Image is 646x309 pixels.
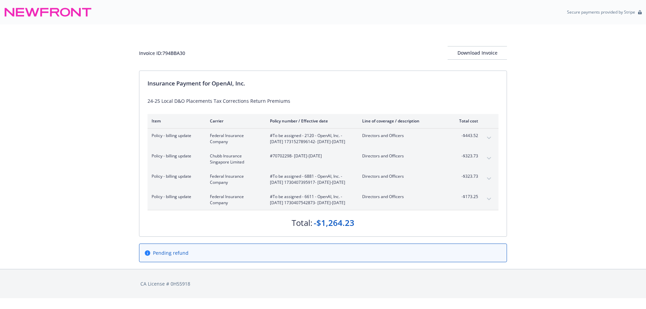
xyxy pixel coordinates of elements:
div: CA License # 0H55918 [140,280,506,287]
span: -$443.52 [453,133,478,139]
button: expand content [484,133,494,143]
span: #To be assigned - 2120 - OpenAI, Inc. - [DATE] 1731527896142 - [DATE]-[DATE] [270,133,351,145]
span: Federal Insurance Company [210,173,259,186]
span: -$323.73 [453,173,478,179]
div: Total cost [453,118,478,124]
button: expand content [484,153,494,164]
span: Federal Insurance Company [210,194,259,206]
div: Policy - billing updateChubb Insurance Singapore Limited#70702298- [DATE]-[DATE]Directors and Off... [148,149,498,169]
div: Download Invoice [448,46,507,59]
span: Directors and Officers [362,173,442,179]
span: Directors and Officers [362,153,442,159]
div: Policy number / Effective date [270,118,351,124]
span: Chubb Insurance Singapore Limited [210,153,259,165]
span: Policy - billing update [152,133,199,139]
span: Policy - billing update [152,194,199,200]
span: Directors and Officers [362,133,442,139]
span: -$173.25 [453,194,478,200]
div: -$1,264.23 [314,217,354,229]
span: Federal Insurance Company [210,133,259,145]
div: Policy - billing updateFederal Insurance Company#To be assigned - 2120 - OpenAI, Inc. - [DATE] 17... [148,129,498,149]
span: #To be assigned - 6611 - OpenAI, Inc. - [DATE] 1730407542873 - [DATE]-[DATE] [270,194,351,206]
div: 24-25 Local D&O Placements Tax Corrections Return Premiums [148,97,498,104]
div: Policy - billing updateFederal Insurance Company#To be assigned - 6881 - OpenAI, Inc. - [DATE] 17... [148,169,498,190]
span: Directors and Officers [362,194,442,200]
div: Policy - billing updateFederal Insurance Company#To be assigned - 6611 - OpenAI, Inc. - [DATE] 17... [148,190,498,210]
button: expand content [484,194,494,205]
p: Secure payments provided by Stripe [567,9,635,15]
button: Download Invoice [448,46,507,60]
span: Policy - billing update [152,153,199,159]
div: Invoice ID: 794BBA30 [139,50,185,57]
span: #70702298 - [DATE]-[DATE] [270,153,351,159]
span: #To be assigned - 6881 - OpenAI, Inc. - [DATE] 1730407395917 - [DATE]-[DATE] [270,173,351,186]
span: Pending refund [153,249,189,256]
div: Insurance Payment for OpenAI, Inc. [148,79,498,88]
div: Item [152,118,199,124]
span: -$323.73 [453,153,478,159]
div: Carrier [210,118,259,124]
div: Line of coverage / description [362,118,442,124]
button: expand content [484,173,494,184]
span: Policy - billing update [152,173,199,179]
div: Total: [292,217,312,229]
